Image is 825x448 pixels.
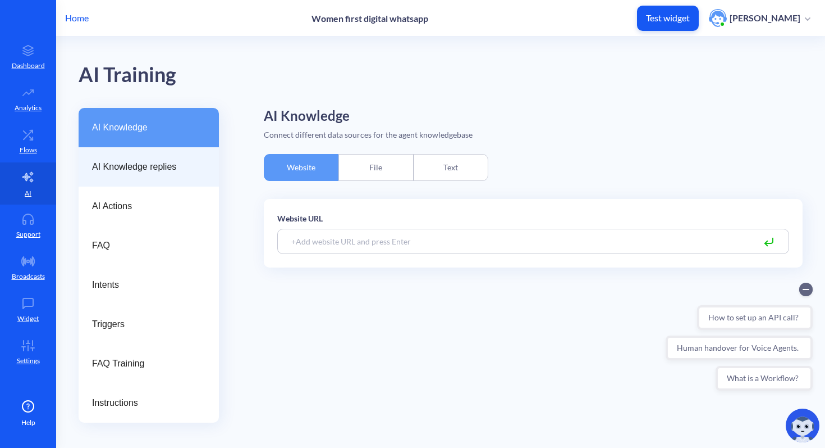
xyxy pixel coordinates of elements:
img: copilot-icon.svg [786,409,819,442]
a: Instructions [79,383,219,423]
p: Website URL [277,212,789,224]
p: AI [25,188,31,198]
div: Website [264,154,338,181]
button: Human handover for Voice Agents. [4,60,151,84]
a: Intents [79,265,219,305]
span: AI Knowledge replies [92,160,196,174]
span: Intents [92,278,196,292]
a: FAQ Training [79,344,219,383]
p: Dashboard [12,61,45,71]
span: Triggers [92,318,196,331]
p: Analytics [15,103,42,113]
span: FAQ [92,239,196,252]
p: Flows [20,145,37,155]
a: Triggers [79,305,219,344]
input: +Add website URL and press Enter [277,229,789,254]
button: user photo[PERSON_NAME] [703,8,816,28]
button: Test widget [637,6,699,31]
a: AI Knowledge [79,108,219,147]
h2: AI Knowledge [264,108,803,124]
span: AI Knowledge [92,121,196,134]
span: AI Actions [92,200,196,213]
button: What is a Workflow? [54,90,151,115]
p: Test widget [646,12,690,24]
p: Settings [17,356,40,366]
p: Support [16,229,40,239]
a: AI Actions [79,187,219,226]
div: Connect different data sources for the agent knowledgebase [264,129,803,141]
span: Help [21,418,35,428]
span: FAQ Training [92,357,196,370]
a: FAQ [79,226,219,265]
button: How to set up an API call? [35,29,151,54]
img: user photo [709,9,727,27]
p: Home [65,11,89,25]
p: [PERSON_NAME] [730,12,800,24]
button: Collapse conversation starters [137,7,151,20]
div: File [338,154,413,181]
a: AI Knowledge replies [79,147,219,187]
p: Broadcasts [12,271,45,282]
div: AI Training [79,59,176,91]
p: Women first digital whatsapp [311,13,428,24]
p: Widget [17,314,39,324]
span: Instructions [92,396,196,410]
div: Text [414,154,488,181]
